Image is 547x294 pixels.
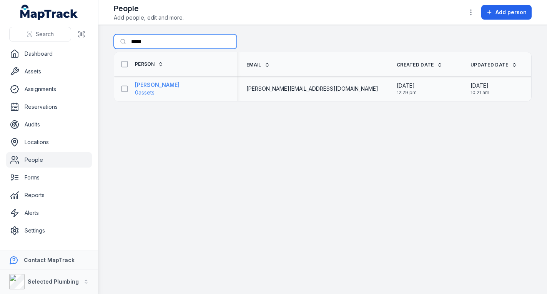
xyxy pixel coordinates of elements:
a: Alerts [6,205,92,221]
button: Search [9,27,71,42]
span: [PERSON_NAME][EMAIL_ADDRESS][DOMAIN_NAME] [246,85,378,93]
h2: People [114,3,184,14]
a: Assets [6,64,92,79]
a: Locations [6,135,92,150]
span: Email [246,62,261,68]
time: 8/6/2025, 10:21:51 AM [471,82,489,96]
span: [DATE] [471,82,489,90]
a: Person [135,61,163,67]
a: People [6,152,92,168]
span: 0 assets [135,89,155,96]
span: Search [36,30,54,38]
span: 10:21 am [471,90,489,96]
a: Reports [6,188,92,203]
button: Add person [481,5,532,20]
span: 12:29 pm [397,90,417,96]
a: Email [246,62,270,68]
span: Person [135,61,155,67]
a: Assignments [6,81,92,97]
a: Settings [6,223,92,238]
strong: [PERSON_NAME] [135,81,180,89]
span: Created Date [397,62,434,68]
a: Reservations [6,99,92,115]
span: [DATE] [397,82,417,90]
span: Updated Date [471,62,509,68]
strong: Contact MapTrack [24,257,75,263]
time: 1/14/2025, 12:29:42 PM [397,82,417,96]
span: Add person [495,8,527,16]
a: Created Date [397,62,442,68]
a: Audits [6,117,92,132]
a: Forms [6,170,92,185]
span: Add people, edit and more. [114,14,184,22]
strong: Selected Plumbing [28,278,79,285]
a: Dashboard [6,46,92,61]
a: Updated Date [471,62,517,68]
a: [PERSON_NAME]0assets [135,81,180,96]
a: MapTrack [20,5,78,20]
